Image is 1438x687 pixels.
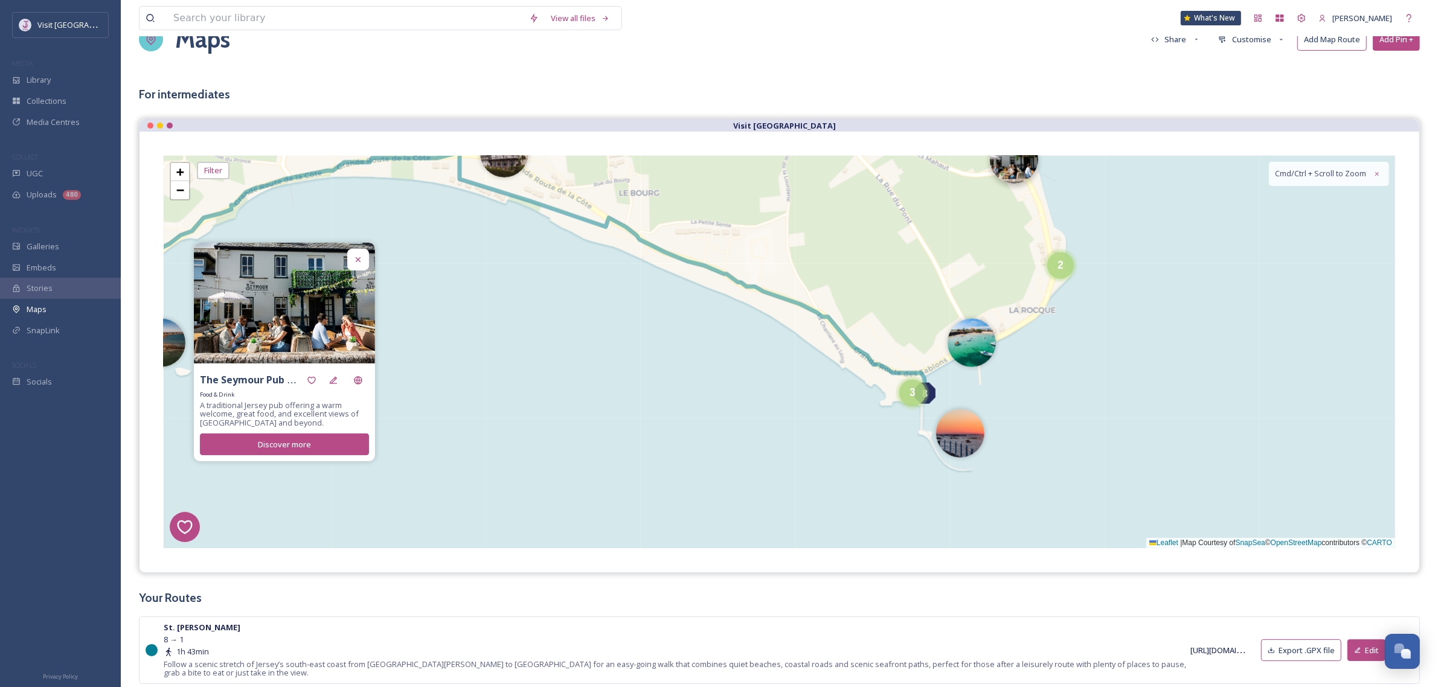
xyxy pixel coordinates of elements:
[1047,252,1074,279] div: 2
[1190,644,1269,656] a: [URL][DOMAIN_NAME]
[1347,639,1385,662] button: Edit
[27,242,59,251] span: Galleries
[63,190,81,200] div: 480
[1332,13,1392,24] span: [PERSON_NAME]
[1236,538,1265,547] a: SnapSea
[12,225,40,234] span: WIDGETS
[200,373,351,386] strong: The Seymour Pub & Restaurant
[12,59,33,68] span: MEDIA
[200,391,234,398] span: Food & Drink
[19,19,31,31] img: Events-Jersey-Logo.png
[175,9,230,69] a: Maps
[1058,259,1064,271] span: 2
[176,182,184,197] span: −
[43,673,78,680] span: Privacy Policy
[545,8,615,29] a: View all files
[1146,538,1395,548] div: Map Courtesy of © contributors ©
[27,326,60,335] span: SnapLink
[1373,28,1420,51] button: Add Pin +
[1149,538,1178,547] a: Leaflet
[1312,8,1398,29] a: [PERSON_NAME]
[164,660,1190,677] span: Follow a scenic stretch of Jersey’s south-east coast from [GEOGRAPHIC_DATA][PERSON_NAME] to [GEOG...
[27,305,47,314] span: Maps
[171,163,189,181] a: Zoom in
[27,97,66,106] span: Collections
[1212,29,1291,50] button: Customise
[1181,11,1241,25] a: What's New
[176,164,184,179] span: +
[197,162,230,179] div: Filter
[1275,168,1366,179] span: Cmd/Ctrl + Scroll to Zoom
[200,433,369,456] button: Discover more
[990,135,1038,184] img: Marker
[27,118,80,127] span: Media Centres
[899,380,926,406] div: 3
[1385,634,1420,669] button: Open Chat
[176,647,209,656] span: 1h 43min
[171,181,189,199] a: Zoom out
[1180,538,1182,547] span: |
[164,622,240,633] strong: St. [PERSON_NAME]
[175,25,230,53] h1: Maps
[1297,28,1367,51] button: Add Map Route
[27,75,51,85] span: Library
[1271,538,1322,547] a: OpenStreetMap
[1261,639,1341,662] button: Export .GPX file
[27,284,53,293] span: Stories
[27,190,57,199] span: Uploads
[164,635,184,644] span: 8 → 1
[37,19,131,30] span: Visit [GEOGRAPHIC_DATA]
[480,129,528,177] img: Marker
[734,120,836,131] strong: Visit [GEOGRAPHIC_DATA]
[27,263,56,272] span: Embeds
[27,169,43,178] span: UGC
[139,591,1420,604] h3: Your Routes
[914,383,936,404] div: 8
[139,88,1420,101] h3: For intermediates
[948,319,996,367] img: Marker
[200,401,369,427] span: A traditional Jersey pub offering a warm welcome, great food, and excellent views of [GEOGRAPHIC_...
[43,670,78,681] a: Privacy Policy
[1367,538,1392,547] a: CARTO
[1145,29,1207,50] button: Share
[167,7,523,30] input: Search your library
[194,243,375,363] img: SeymourInn_Eating_ALG-10700.jpg
[27,377,52,386] span: Socials
[936,409,984,458] img: Marker
[12,152,38,161] span: COLLECT
[910,386,916,398] span: 3
[12,360,36,369] span: SOCIALS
